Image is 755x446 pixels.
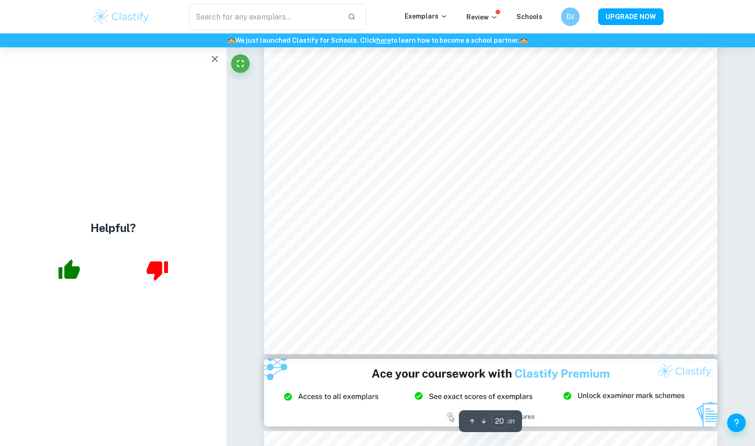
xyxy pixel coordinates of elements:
[516,13,542,20] a: Schools
[561,7,580,26] button: DJ
[92,7,151,26] img: Clastify logo
[565,12,575,22] h6: DJ
[227,37,235,44] span: 🏫
[189,4,341,30] input: Search for any exemplars...
[508,417,515,426] span: / 21
[405,11,448,21] p: Exemplars
[2,35,753,45] h6: We just launched Clastify for Schools. Click to learn how to become a school partner.
[264,359,717,427] img: Ad
[466,12,498,22] p: Review
[90,220,136,236] h4: Helpful?
[727,414,746,432] button: Help and Feedback
[520,37,528,44] span: 🏫
[231,54,250,73] button: Fullscreen
[376,37,391,44] a: here
[598,8,664,25] button: UPGRADE NOW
